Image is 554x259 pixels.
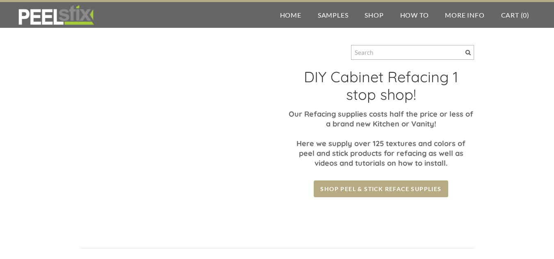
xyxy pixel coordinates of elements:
h2: DIY Cabinet Refacing 1 stop shop! [288,68,474,109]
a: Cart (0) [493,2,538,28]
span: Search [465,50,471,55]
a: Samples [310,2,357,28]
a: Shop [356,2,392,28]
span: 0 [523,11,527,19]
a: More Info [437,2,492,28]
font: Our Refacing supplies costs half the price or less of a brand new Kitchen or Vanity! [289,109,473,128]
input: Search [351,45,474,60]
img: REFACE SUPPLIES [16,5,96,25]
font: Here we supply over 125 textures and colors of peel and stick products for refacing as well as vi... [296,139,465,168]
a: Shop Peel & Stick Reface Supplies [314,180,448,197]
a: How To [392,2,437,28]
a: Home [272,2,310,28]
